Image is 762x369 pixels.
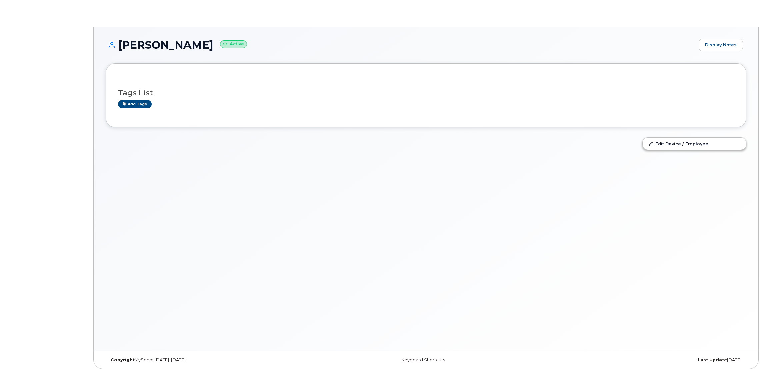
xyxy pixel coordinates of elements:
[699,39,743,51] a: Display Notes
[698,357,727,362] strong: Last Update
[106,39,695,51] h1: [PERSON_NAME]
[118,89,734,97] h3: Tags List
[118,100,152,108] a: Add tags
[533,357,746,363] div: [DATE]
[401,357,445,362] a: Keyboard Shortcuts
[643,138,746,150] a: Edit Device / Employee
[220,40,247,48] small: Active
[111,357,135,362] strong: Copyright
[106,357,319,363] div: MyServe [DATE]–[DATE]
